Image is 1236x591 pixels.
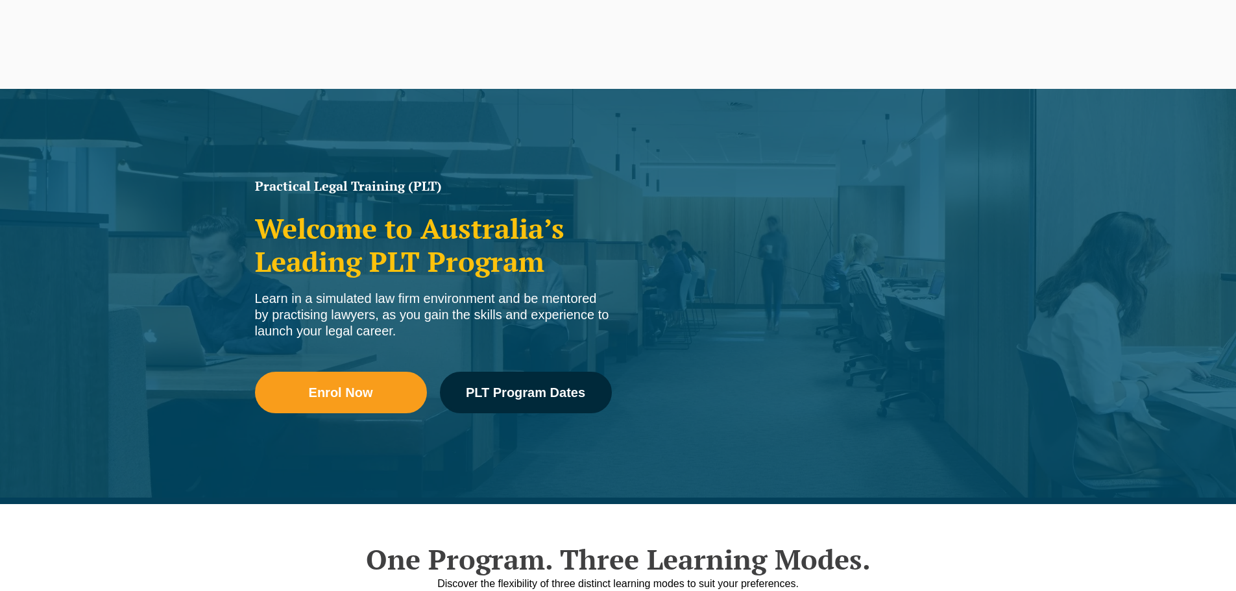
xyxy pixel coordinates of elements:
span: PLT Program Dates [466,386,585,399]
a: PLT Program Dates [440,372,612,413]
h2: Welcome to Australia’s Leading PLT Program [255,212,612,278]
a: Enrol Now [255,372,427,413]
h1: Practical Legal Training (PLT) [255,180,612,193]
span: Enrol Now [309,386,373,399]
h2: One Program. Three Learning Modes. [248,543,988,575]
div: Learn in a simulated law firm environment and be mentored by practising lawyers, as you gain the ... [255,291,612,339]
